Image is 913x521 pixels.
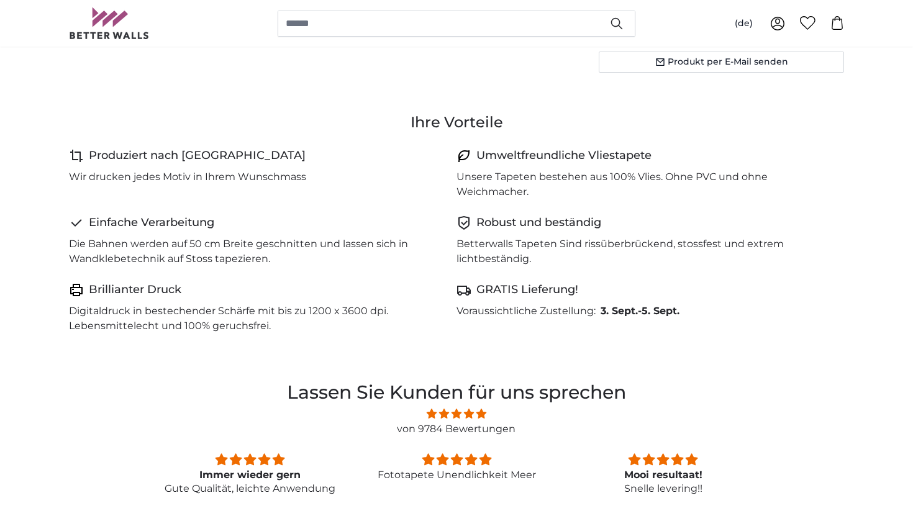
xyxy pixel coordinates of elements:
[575,482,752,496] p: Snelle levering!!
[69,112,844,132] h3: Ihre Vorteile
[476,281,578,299] h4: GRATIS Lieferung!
[147,406,766,422] span: 4.81 stars
[147,378,766,406] h2: Lassen Sie Kunden für uns sprechen
[368,468,545,482] p: Fototapete Unendlichkeit Meer
[575,468,752,482] div: Mooi resultaat!
[89,214,214,232] h4: Einfache Verarbeitung
[69,7,150,39] img: Betterwalls
[368,451,545,468] div: 5 stars
[457,237,834,266] p: Betterwalls Tapeten Sind rissüberbrückend, stossfest und extrem lichtbeständig.
[162,451,338,468] div: 5 stars
[725,12,763,35] button: (de)
[642,305,679,317] span: 5. Sept.
[476,147,652,165] h4: Umweltfreundliche Vliestapete
[89,281,181,299] h4: Brillianter Druck
[457,304,596,319] p: Voraussichtliche Zustellung:
[162,468,338,482] div: Immer wieder gern
[476,214,601,232] h4: Robust und beständig
[89,147,306,165] h4: Produziert nach [GEOGRAPHIC_DATA]
[69,304,447,333] p: Digitaldruck in bestechender Schärfe mit bis zu 1200 x 3600 dpi. Lebensmittelecht und 100% geruch...
[601,305,638,317] span: 3. Sept.
[601,305,679,317] b: -
[599,52,844,73] button: Produkt per E-Mail senden
[69,237,447,266] p: Die Bahnen werden auf 50 cm Breite geschnitten und lassen sich in Wandklebetechnik auf Stoss tape...
[162,482,338,496] p: Gute Qualität, leichte Anwendung
[69,170,306,184] p: Wir drucken jedes Motiv in Ihrem Wunschmass
[575,451,752,468] div: 5 stars
[397,423,516,435] a: von 9784 Bewertungen
[457,170,834,199] p: Unsere Tapeten bestehen aus 100% Vlies. Ohne PVC und ohne Weichmacher.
